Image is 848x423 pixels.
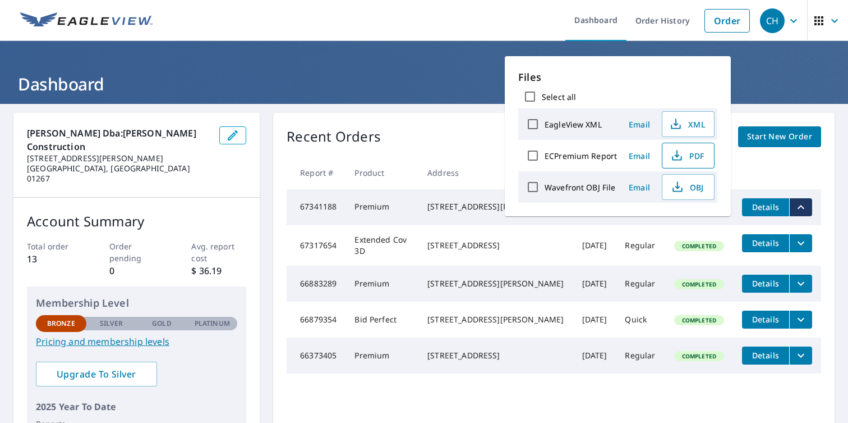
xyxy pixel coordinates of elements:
span: Completed [675,242,723,250]
td: 66373405 [287,338,345,374]
a: Start New Order [738,126,821,147]
p: Membership Level [36,295,237,311]
th: Product [345,156,418,189]
span: XML [669,117,705,131]
button: XML [662,111,715,137]
span: Email [626,151,653,161]
span: Details [749,314,782,325]
p: Files [518,70,717,85]
p: Order pending [109,240,164,264]
td: Regular [616,338,665,374]
td: [DATE] [573,225,616,266]
th: Report # [287,156,345,189]
td: 67341188 [287,189,345,225]
td: [DATE] [573,302,616,338]
label: Wavefront OBJ File [545,182,615,193]
td: [DATE] [573,266,616,302]
td: Extended Cov 3D [345,225,418,266]
p: Total order [27,240,82,252]
td: 67317654 [287,225,345,266]
button: detailsBtn-67341188 [742,198,789,216]
div: [STREET_ADDRESS][PERSON_NAME] [427,314,564,325]
td: 66883289 [287,266,345,302]
span: Completed [675,280,723,288]
td: Premium [345,189,418,225]
button: Email [621,116,657,133]
button: filesDropdownBtn-67341188 [789,198,812,216]
button: PDF [662,143,715,169]
button: filesDropdownBtn-66373405 [789,347,812,365]
span: Completed [675,352,723,360]
th: Address [418,156,573,189]
div: CH [760,8,785,33]
label: EagleView XML [545,119,602,130]
p: Account Summary [27,211,246,231]
p: [STREET_ADDRESS][PERSON_NAME] [27,153,210,163]
button: OBJ [662,174,715,200]
td: Bid Perfect [345,302,418,338]
a: Upgrade To Silver [36,362,157,386]
button: detailsBtn-66373405 [742,347,789,365]
td: Regular [616,225,665,266]
td: [DATE] [573,338,616,374]
td: Regular [616,266,665,302]
p: 13 [27,252,82,266]
button: detailsBtn-67317654 [742,234,789,252]
p: Recent Orders [287,126,381,147]
button: Email [621,147,657,165]
span: Details [749,238,782,248]
div: [STREET_ADDRESS] [427,350,564,361]
p: Silver [100,319,123,329]
td: Premium [345,338,418,374]
span: Email [626,182,653,193]
button: filesDropdownBtn-66879354 [789,311,812,329]
p: Platinum [195,319,230,329]
a: Pricing and membership levels [36,335,237,348]
p: 0 [109,264,164,278]
span: Details [749,278,782,289]
button: detailsBtn-66883289 [742,275,789,293]
span: OBJ [669,180,705,194]
label: Select all [542,92,576,102]
p: $ 36.19 [191,264,246,278]
label: ECPremium Report [545,151,617,161]
div: [STREET_ADDRESS][PERSON_NAME] [427,201,564,212]
a: Order [704,9,750,33]
span: Completed [675,316,723,324]
span: Email [626,119,653,130]
span: Details [749,202,782,212]
p: Gold [152,319,171,329]
span: Start New Order [747,130,812,144]
p: 2025 Year To Date [36,400,237,413]
span: Details [749,350,782,361]
td: 66879354 [287,302,345,338]
button: filesDropdownBtn-67317654 [789,234,812,252]
div: [STREET_ADDRESS] [427,240,564,251]
td: Premium [345,266,418,302]
button: Email [621,179,657,196]
div: [STREET_ADDRESS][PERSON_NAME] [427,278,564,289]
button: detailsBtn-66879354 [742,311,789,329]
img: EV Logo [20,12,153,29]
p: Avg. report cost [191,240,246,264]
button: filesDropdownBtn-66883289 [789,275,812,293]
p: Bronze [47,319,75,329]
p: [GEOGRAPHIC_DATA], [GEOGRAPHIC_DATA] 01267 [27,163,210,184]
p: [PERSON_NAME] Dba:[PERSON_NAME] Construction [27,126,210,153]
span: Upgrade To Silver [45,368,148,380]
h1: Dashboard [13,72,835,95]
td: Quick [616,302,665,338]
span: PDF [669,149,705,162]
